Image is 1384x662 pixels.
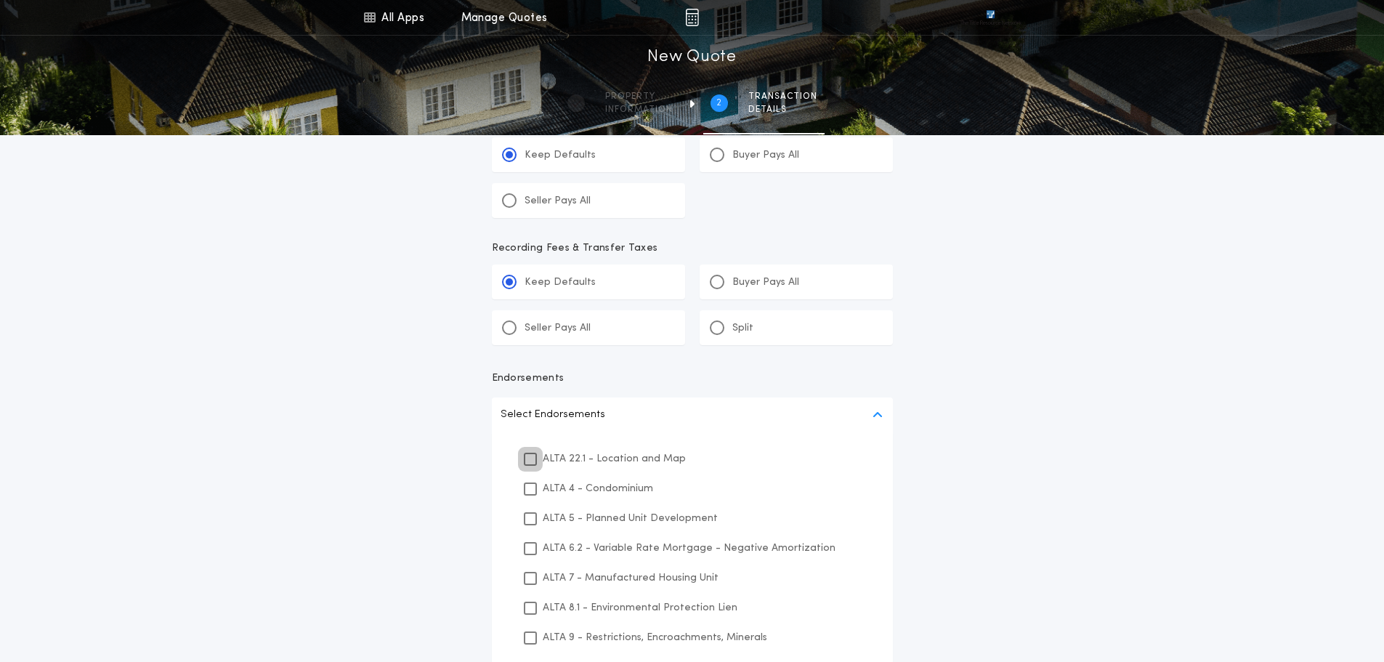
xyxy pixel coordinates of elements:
p: Split [732,321,753,336]
span: information [605,104,673,116]
p: ALTA 8.1 - Environmental Protection Lien [543,600,737,615]
p: Keep Defaults [525,148,596,163]
span: details [748,104,817,116]
p: Buyer Pays All [732,275,799,290]
p: Keep Defaults [525,275,596,290]
span: Transaction [748,91,817,102]
p: Seller Pays All [525,194,591,209]
p: ALTA 4 - Condominium [543,481,653,496]
span: Property [605,91,673,102]
p: ALTA 9 - Restrictions, Encroachments, Minerals [543,630,767,645]
button: Select Endorsements [492,397,893,432]
p: Buyer Pays All [732,148,799,163]
p: Recording Fees & Transfer Taxes [492,241,893,256]
p: Endorsements [492,371,893,386]
h1: New Quote [647,46,736,69]
img: vs-icon [960,10,1021,25]
p: ALTA 7 - Manufactured Housing Unit [543,570,719,586]
p: ALTA 22.1 - Location and Map [543,451,686,467]
p: Select Endorsements [501,406,605,424]
p: ALTA 6.2 - Variable Rate Mortgage - Negative Amortization [543,541,835,556]
img: img [685,9,699,26]
p: ALTA 5 - Planned Unit Development [543,511,718,526]
p: Seller Pays All [525,321,591,336]
h2: 2 [716,97,721,109]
